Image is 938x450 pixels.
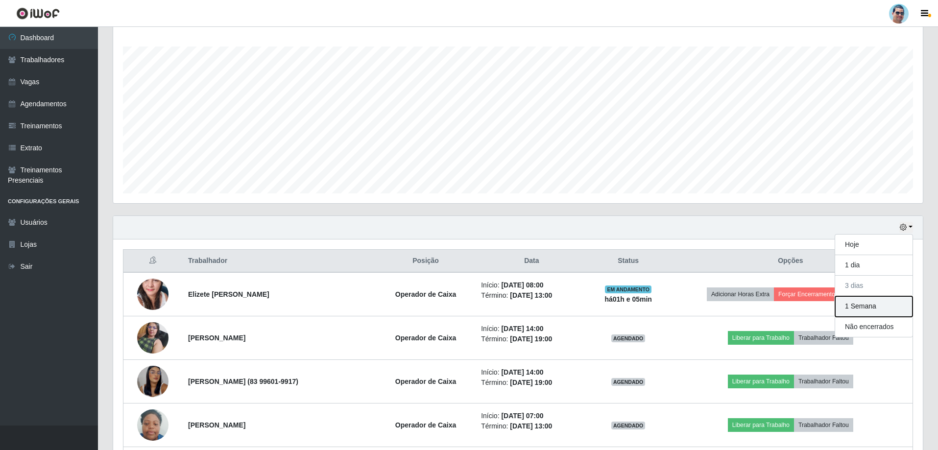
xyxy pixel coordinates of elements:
li: Início: [481,411,582,421]
button: 1 dia [835,255,913,276]
th: Posição [376,250,475,273]
button: 1 Semana [835,296,913,317]
time: [DATE] 13:00 [510,422,552,430]
strong: Operador de Caixa [395,334,457,342]
strong: Operador de Caixa [395,378,457,385]
button: Não encerrados [835,317,913,337]
time: [DATE] 14:00 [501,325,543,332]
time: [DATE] 19:00 [510,335,552,343]
strong: [PERSON_NAME] [188,334,245,342]
time: [DATE] 07:00 [501,412,543,420]
strong: Operador de Caixa [395,421,457,429]
button: Hoje [835,235,913,255]
th: Data [475,250,588,273]
span: AGENDADO [611,422,646,429]
strong: Elizete [PERSON_NAME] [188,290,269,298]
button: 3 dias [835,276,913,296]
li: Início: [481,324,582,334]
button: Forçar Encerramento [774,287,840,301]
button: Trabalhador Faltou [794,331,853,345]
strong: Operador de Caixa [395,290,457,298]
img: 1703538078729.jpeg [137,261,168,327]
li: Término: [481,378,582,388]
time: [DATE] 08:00 [501,281,543,289]
li: Início: [481,280,582,290]
img: 1749692047494.jpeg [137,317,168,358]
img: 1754879734939.jpeg [137,348,168,416]
strong: há 01 h e 05 min [604,295,652,303]
button: Trabalhador Faltou [794,418,853,432]
span: AGENDADO [611,378,646,386]
img: CoreUI Logo [16,7,60,20]
li: Término: [481,421,582,431]
time: [DATE] 14:00 [501,368,543,376]
button: Liberar para Trabalho [728,418,794,432]
th: Opções [669,250,913,273]
th: Status [588,250,669,273]
button: Liberar para Trabalho [728,375,794,388]
li: Início: [481,367,582,378]
li: Término: [481,334,582,344]
button: Trabalhador Faltou [794,375,853,388]
time: [DATE] 19:00 [510,379,552,386]
span: EM ANDAMENTO [605,285,651,293]
strong: [PERSON_NAME] (83 99601-9917) [188,378,298,385]
button: Liberar para Trabalho [728,331,794,345]
span: AGENDADO [611,334,646,342]
th: Trabalhador [182,250,376,273]
button: Adicionar Horas Extra [707,287,774,301]
img: 1709225632480.jpeg [137,404,168,446]
time: [DATE] 13:00 [510,291,552,299]
strong: [PERSON_NAME] [188,421,245,429]
li: Término: [481,290,582,301]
